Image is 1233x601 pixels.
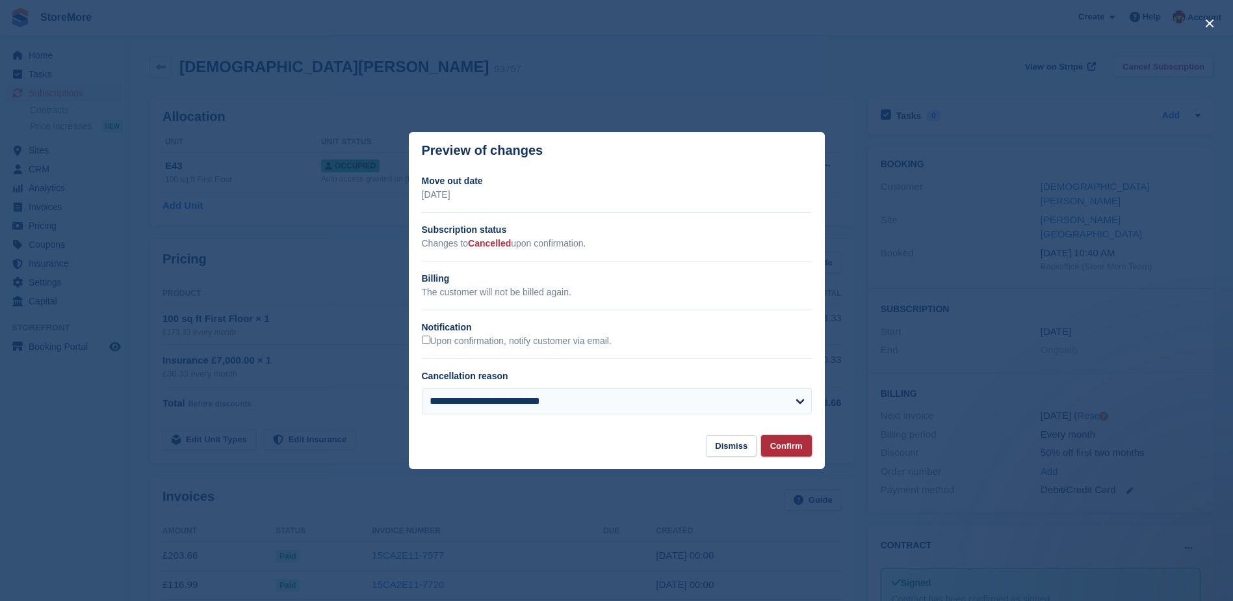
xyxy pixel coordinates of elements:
[422,237,812,250] p: Changes to upon confirmation.
[422,143,543,158] p: Preview of changes
[422,223,812,237] h2: Subscription status
[422,321,812,334] h2: Notification
[422,188,812,202] p: [DATE]
[761,435,812,457] button: Confirm
[422,286,812,299] p: The customer will not be billed again.
[422,336,430,344] input: Upon confirmation, notify customer via email.
[706,435,757,457] button: Dismiss
[1199,13,1220,34] button: close
[422,272,812,286] h2: Billing
[422,371,508,381] label: Cancellation reason
[422,336,612,347] label: Upon confirmation, notify customer via email.
[422,174,812,188] h2: Move out date
[468,238,511,248] span: Cancelled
